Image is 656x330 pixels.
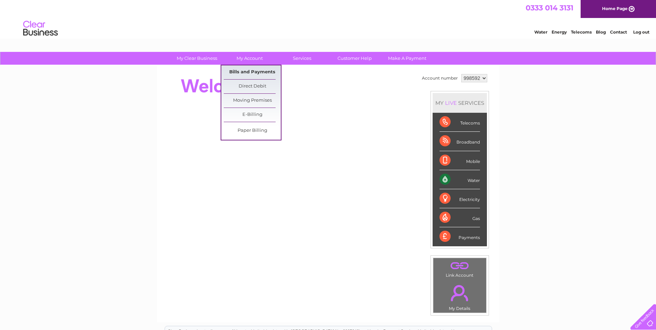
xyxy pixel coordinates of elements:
[23,18,58,39] img: logo.png
[444,100,458,106] div: LIVE
[224,108,281,122] a: E-Billing
[224,65,281,79] a: Bills and Payments
[571,29,592,35] a: Telecoms
[224,80,281,93] a: Direct Debit
[440,189,480,208] div: Electricity
[596,29,606,35] a: Blog
[274,52,331,65] a: Services
[440,208,480,227] div: Gas
[610,29,627,35] a: Contact
[633,29,649,35] a: Log out
[440,227,480,246] div: Payments
[433,258,487,279] td: Link Account
[165,4,492,34] div: Clear Business is a trading name of Verastar Limited (registered in [GEOGRAPHIC_DATA] No. 3667643...
[379,52,436,65] a: Make A Payment
[440,113,480,132] div: Telecoms
[440,170,480,189] div: Water
[526,3,573,12] a: 0333 014 3131
[433,279,487,313] td: My Details
[168,52,225,65] a: My Clear Business
[420,72,460,84] td: Account number
[440,132,480,151] div: Broadband
[224,94,281,108] a: Moving Premises
[435,260,484,272] a: .
[433,93,487,113] div: MY SERVICES
[440,151,480,170] div: Mobile
[435,281,484,305] a: .
[224,124,281,138] a: Paper Billing
[534,29,547,35] a: Water
[552,29,567,35] a: Energy
[326,52,383,65] a: Customer Help
[221,52,278,65] a: My Account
